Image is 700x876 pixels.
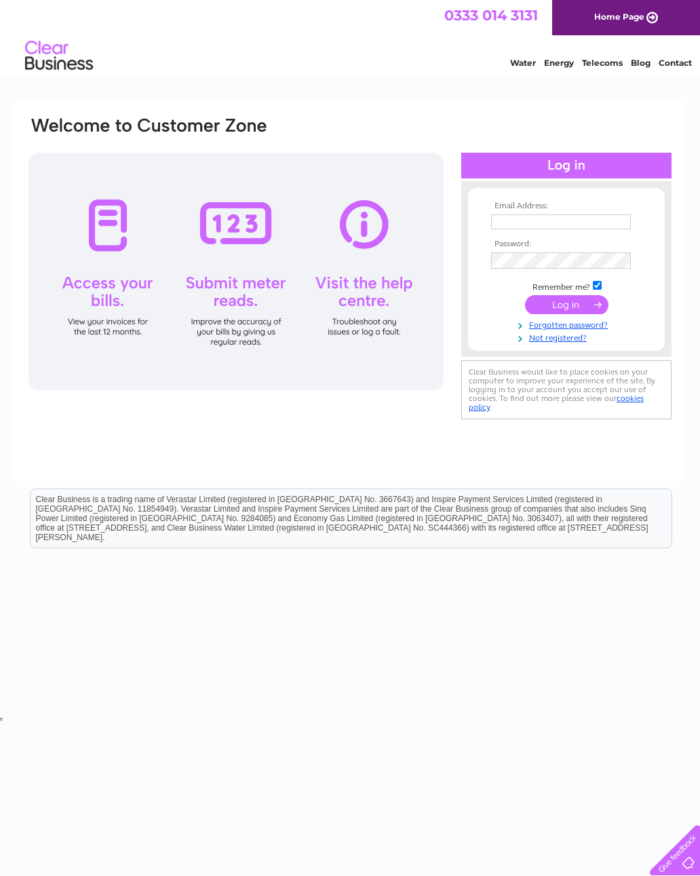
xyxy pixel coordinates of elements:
a: Contact [659,58,692,68]
td: Remember me? [488,279,645,292]
a: 0333 014 3131 [444,7,538,24]
th: Password: [488,240,645,249]
a: Blog [631,58,650,68]
a: cookies policy [469,394,644,412]
img: logo.png [24,35,94,77]
a: Forgotten password? [491,318,645,330]
a: Water [510,58,536,68]
input: Submit [525,295,608,314]
a: Telecoms [582,58,623,68]
a: Not registered? [491,330,645,343]
a: Energy [544,58,574,68]
th: Email Address: [488,202,645,211]
div: Clear Business would like to place cookies on your computer to improve your experience of the sit... [461,360,672,419]
div: Clear Business is a trading name of Verastar Limited (registered in [GEOGRAPHIC_DATA] No. 3667643... [31,7,672,66]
